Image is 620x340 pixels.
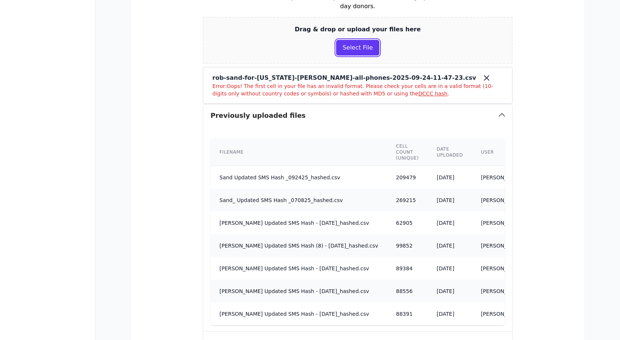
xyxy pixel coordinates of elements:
th: Filename [211,139,387,166]
td: Sand_ Updated SMS Hash _070825_hashed.csv [211,189,387,211]
td: [PERSON_NAME] Updated SMS Hash - [DATE]_hashed.csv [211,302,387,325]
td: 88556 [387,280,428,302]
p: Error: Oops! The first cell in your file has an invalid format. Please check your cells are in a ... [212,82,503,97]
a: DCCC hash [418,91,447,97]
td: [PERSON_NAME] Updated SMS Hash - [DATE]_hashed.csv [211,257,387,280]
td: [DATE] [428,280,472,302]
td: [DATE] [428,166,472,189]
td: [DATE] [428,189,472,211]
td: 269215 [387,189,428,211]
h3: Previously uploaded files [211,110,306,121]
td: [PERSON_NAME] Updated SMS Hash (8) - [DATE]_hashed.csv [211,234,387,257]
td: [PERSON_NAME] Updated SMS Hash - [DATE]_hashed.csv [211,211,387,234]
td: 209479 [387,166,428,189]
td: [DATE] [428,234,472,257]
button: Select File [336,40,379,56]
p: Drag & drop or upload your files here [295,25,421,34]
th: Cell count (unique) [387,139,428,166]
td: [DATE] [428,302,472,325]
button: Previously uploaded files [203,104,512,127]
p: rob-sand-for-[US_STATE]-[PERSON_NAME]-all-phones-2025-09-24-11-47-23.csv [212,73,476,82]
td: 88391 [387,302,428,325]
td: Sand Updated SMS Hash _092425_hashed.csv [211,166,387,189]
td: [DATE] [428,211,472,234]
td: [DATE] [428,257,472,280]
th: Date uploaded [428,139,472,166]
td: [PERSON_NAME] Updated SMS Hash - [DATE]_hashed.csv [211,280,387,302]
td: 99852 [387,234,428,257]
td: 89384 [387,257,428,280]
td: 62905 [387,211,428,234]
